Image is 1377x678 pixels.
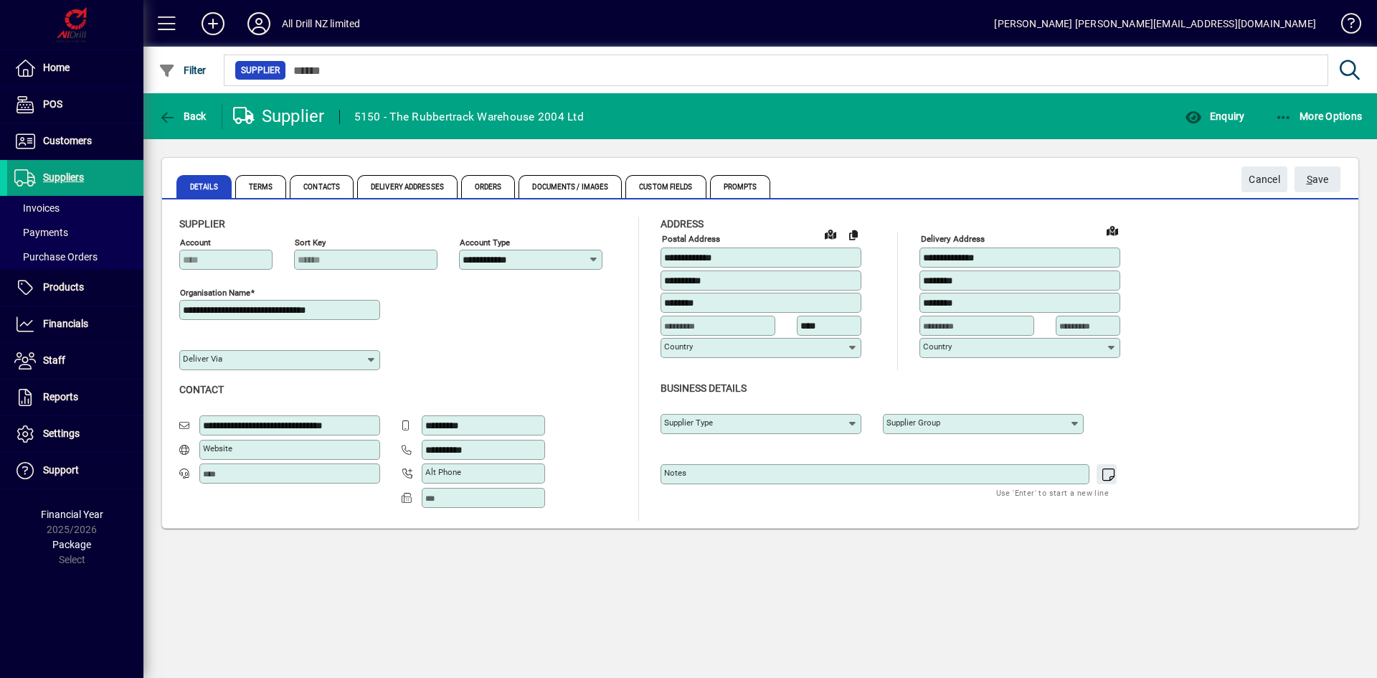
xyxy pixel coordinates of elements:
span: Suppliers [43,171,84,183]
a: Settings [7,416,143,452]
mat-label: Supplier type [664,418,713,428]
a: Financials [7,306,143,342]
mat-label: Country [664,342,693,352]
span: Business details [661,382,747,394]
span: Reports [43,391,78,402]
span: POS [43,98,62,110]
button: Enquiry [1181,103,1248,129]
div: [PERSON_NAME] [PERSON_NAME][EMAIL_ADDRESS][DOMAIN_NAME] [994,12,1316,35]
span: Back [158,110,207,122]
mat-label: Alt Phone [425,467,461,477]
button: Cancel [1241,166,1287,192]
a: Customers [7,123,143,159]
a: Purchase Orders [7,245,143,269]
button: Save [1295,166,1340,192]
span: Support [43,464,79,476]
span: Prompts [710,175,771,198]
button: Profile [236,11,282,37]
span: Filter [158,65,207,76]
a: Payments [7,220,143,245]
a: Staff [7,343,143,379]
a: Knowledge Base [1330,3,1359,50]
a: Home [7,50,143,86]
div: All Drill NZ limited [282,12,361,35]
span: Delivery Addresses [357,175,458,198]
span: Customers [43,135,92,146]
span: Products [43,281,84,293]
span: Invoices [14,202,60,214]
app-page-header-button: Back [143,103,222,129]
span: Contacts [290,175,354,198]
span: Home [43,62,70,73]
mat-label: Website [203,443,232,453]
span: Settings [43,428,80,439]
mat-label: Organisation name [180,288,250,298]
span: Financials [43,318,88,329]
a: View on map [819,222,842,245]
span: Cancel [1249,168,1280,192]
span: Supplier [241,63,280,77]
span: Contact [179,384,224,395]
mat-label: Notes [664,468,686,478]
span: More Options [1275,110,1363,122]
mat-label: Supplier group [886,418,940,428]
a: View on map [1101,219,1124,242]
span: Payments [14,227,68,238]
mat-label: Country [923,342,952,352]
span: Staff [43,354,65,366]
span: Documents / Images [519,175,622,198]
span: Purchase Orders [14,251,98,263]
span: Financial Year [41,509,103,520]
span: Package [52,539,91,550]
span: Supplier [179,218,225,230]
span: Custom Fields [625,175,706,198]
span: Terms [235,175,287,198]
a: POS [7,87,143,123]
mat-label: Account Type [460,237,510,248]
button: Back [155,103,210,129]
button: More Options [1272,103,1366,129]
button: Add [190,11,236,37]
button: Copy to Delivery address [842,223,865,246]
mat-label: Sort key [295,237,326,248]
mat-label: Account [180,237,211,248]
span: Address [661,218,704,230]
button: Filter [155,57,210,83]
a: Support [7,453,143,489]
a: Products [7,270,143,306]
span: Enquiry [1185,110,1244,122]
mat-hint: Use 'Enter' to start a new line [996,484,1109,501]
div: 5150 - The Rubbertrack Warehouse 2004 Ltd [354,105,584,128]
a: Reports [7,380,143,415]
span: S [1307,174,1312,185]
a: Invoices [7,196,143,220]
span: ave [1307,168,1329,192]
span: Details [176,175,232,198]
mat-label: Deliver via [183,354,222,364]
div: Supplier [233,105,325,128]
span: Orders [461,175,516,198]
